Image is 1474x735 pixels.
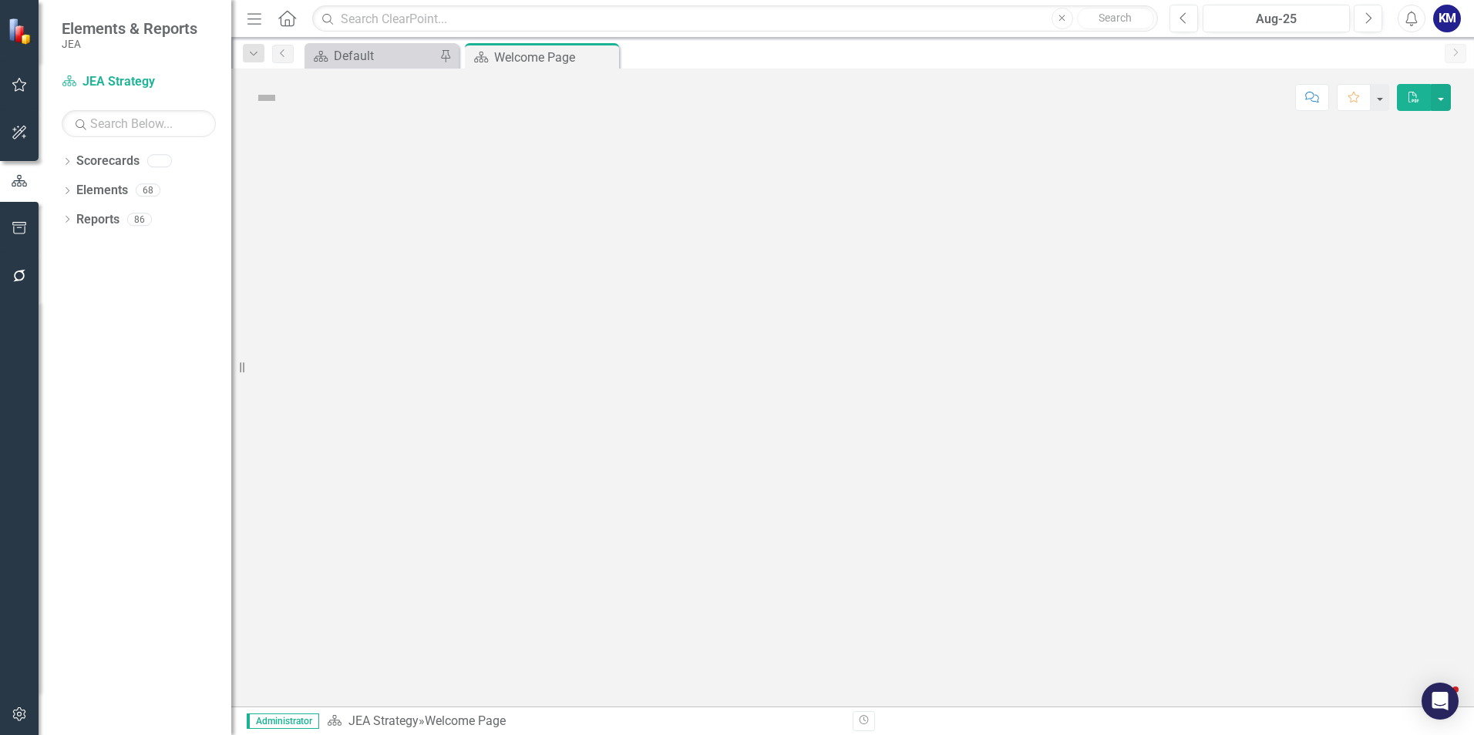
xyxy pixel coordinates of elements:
div: Open Intercom Messenger [1422,683,1459,720]
button: Aug-25 [1203,5,1350,32]
span: Search [1099,12,1132,24]
img: ClearPoint Strategy [8,17,35,45]
div: Welcome Page [494,48,615,67]
a: Scorecards [76,153,140,170]
a: Default [308,46,436,65]
a: Elements [76,182,128,200]
a: JEA Strategy [62,73,216,91]
div: Welcome Page [425,713,506,728]
input: Search Below... [62,110,216,137]
input: Search ClearPoint... [312,5,1158,32]
div: 68 [136,184,160,197]
img: Not Defined [254,86,279,110]
small: JEA [62,38,197,50]
button: Search [1077,8,1154,29]
a: JEA Strategy [348,713,419,728]
div: » [327,713,841,730]
span: Elements & Reports [62,19,197,38]
a: Reports [76,211,119,229]
div: Default [334,46,436,65]
span: Administrator [247,713,319,729]
div: Aug-25 [1208,10,1344,29]
div: 86 [127,213,152,226]
button: KM [1433,5,1461,32]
